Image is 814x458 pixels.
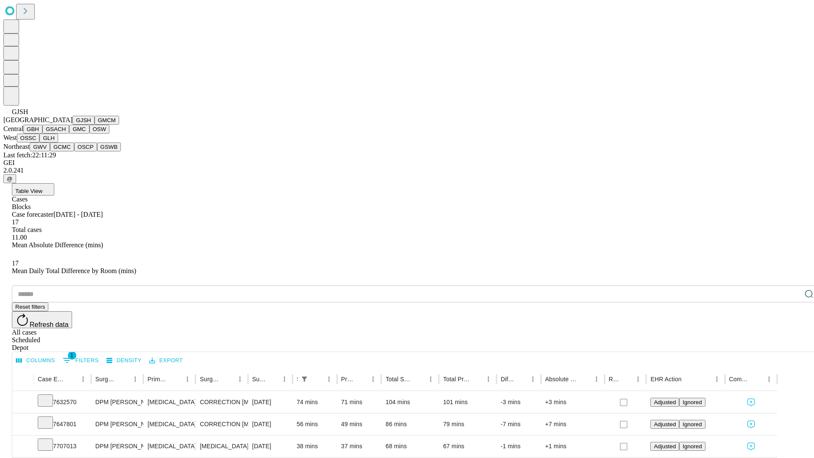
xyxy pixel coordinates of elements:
[148,376,169,383] div: Primary Service
[95,436,139,457] div: DPM [PERSON_NAME] [PERSON_NAME]
[38,391,87,413] div: 7632570
[3,143,30,150] span: Northeast
[683,399,702,405] span: Ignored
[443,376,470,383] div: Total Predicted Duration
[545,413,600,435] div: +7 mins
[443,391,492,413] div: 101 mins
[545,391,600,413] div: +3 mins
[252,391,288,413] div: [DATE]
[12,234,27,241] span: 11.00
[252,436,288,457] div: [DATE]
[654,443,676,450] span: Adjusted
[200,436,243,457] div: [MEDICAL_DATA] COMPLETE EXCISION 5TH [MEDICAL_DATA] HEAD
[679,420,705,429] button: Ignored
[385,376,412,383] div: Total Scheduled Duration
[61,354,101,367] button: Show filters
[501,413,537,435] div: -7 mins
[15,304,45,310] span: Reset filters
[95,376,117,383] div: Surgeon Name
[751,373,763,385] button: Sort
[95,413,139,435] div: DPM [PERSON_NAME] [PERSON_NAME]
[200,413,243,435] div: CORRECTION [MEDICAL_DATA], RESECTION [MEDICAL_DATA] BASE
[711,373,723,385] button: Menu
[679,442,705,451] button: Ignored
[12,267,136,274] span: Mean Daily Total Difference by Room (mins)
[650,442,679,451] button: Adjusted
[12,108,28,115] span: GJSH
[104,354,144,367] button: Density
[95,391,139,413] div: DPM [PERSON_NAME] [PERSON_NAME]
[679,398,705,407] button: Ignored
[650,420,679,429] button: Adjusted
[252,413,288,435] div: [DATE]
[3,151,56,159] span: Last fetch: 22:11:29
[413,373,425,385] button: Sort
[443,436,492,457] div: 67 mins
[147,354,185,367] button: Export
[341,391,377,413] div: 71 mins
[298,373,310,385] button: Show filters
[38,413,87,435] div: 7647801
[683,421,702,427] span: Ignored
[117,373,129,385] button: Sort
[69,125,89,134] button: GMC
[297,436,333,457] div: 38 mins
[148,413,191,435] div: [MEDICAL_DATA]
[17,417,29,432] button: Expand
[12,183,54,195] button: Table View
[129,373,141,385] button: Menu
[181,373,193,385] button: Menu
[17,134,40,142] button: OSSC
[650,398,679,407] button: Adjusted
[95,116,119,125] button: GMCM
[234,373,246,385] button: Menu
[620,373,632,385] button: Sort
[515,373,527,385] button: Sort
[632,373,644,385] button: Menu
[72,116,95,125] button: GJSH
[170,373,181,385] button: Sort
[39,134,58,142] button: GLH
[279,373,290,385] button: Menu
[14,354,57,367] button: Select columns
[42,125,69,134] button: GSACH
[12,218,19,226] span: 17
[3,116,72,123] span: [GEOGRAPHIC_DATA]
[443,413,492,435] div: 79 mins
[609,376,620,383] div: Resolved in EHR
[501,391,537,413] div: -3 mins
[654,399,676,405] span: Adjusted
[654,421,676,427] span: Adjusted
[38,436,87,457] div: 7707013
[3,174,16,183] button: @
[77,373,89,385] button: Menu
[12,241,103,249] span: Mean Absolute Difference (mins)
[3,159,811,167] div: GEI
[74,142,97,151] button: OSCP
[23,125,42,134] button: GBH
[545,376,578,383] div: Absolute Difference
[17,439,29,454] button: Expand
[385,413,435,435] div: 86 mins
[12,211,53,218] span: Case forecaster
[222,373,234,385] button: Sort
[65,373,77,385] button: Sort
[683,443,702,450] span: Ignored
[30,142,50,151] button: GWV
[53,211,103,218] span: [DATE] - [DATE]
[267,373,279,385] button: Sort
[323,373,335,385] button: Menu
[148,436,191,457] div: [MEDICAL_DATA]
[89,125,110,134] button: OSW
[385,391,435,413] div: 104 mins
[97,142,121,151] button: GSWB
[3,134,17,141] span: West
[501,436,537,457] div: -1 mins
[591,373,602,385] button: Menu
[729,376,750,383] div: Comments
[68,351,76,360] span: 1
[297,413,333,435] div: 56 mins
[341,436,377,457] div: 37 mins
[297,391,333,413] div: 74 mins
[38,376,64,383] div: Case Epic Id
